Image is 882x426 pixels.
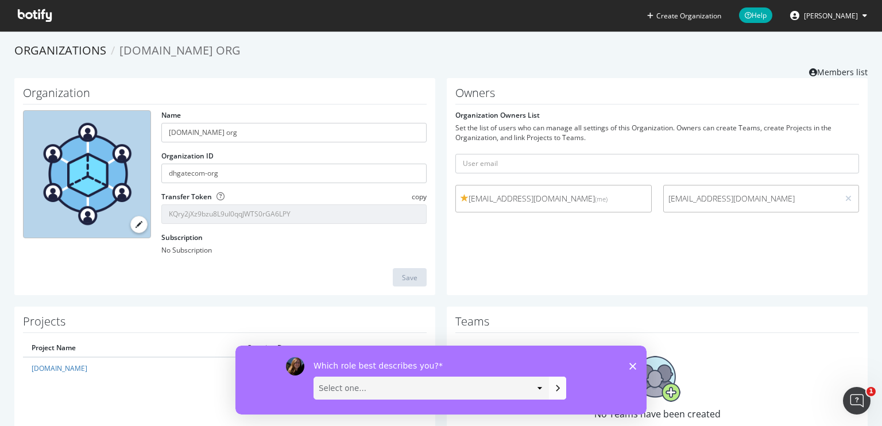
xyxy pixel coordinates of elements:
[161,123,427,142] input: name
[843,387,871,415] iframe: Intercom live chat
[402,273,417,282] div: Save
[455,154,859,173] input: User email
[668,193,834,204] span: [EMAIL_ADDRESS][DOMAIN_NAME]
[235,346,647,415] iframe: Survey by Laura from Botify
[238,339,427,357] th: Creation Date
[595,195,608,203] small: (me)
[393,268,427,286] button: Save
[119,42,241,58] span: [DOMAIN_NAME] org
[739,7,772,23] span: Help
[455,87,859,104] h1: Owners
[809,64,868,78] a: Members list
[455,110,540,120] label: Organization Owners List
[455,123,859,142] div: Set the list of users who can manage all settings of this Organization. Owners can create Teams, ...
[412,192,427,202] span: copy
[161,110,181,120] label: Name
[23,315,427,333] h1: Projects
[161,245,427,255] div: No Subscription
[594,408,721,420] span: No Teams have been created
[14,42,106,58] a: Organizations
[23,87,427,104] h1: Organization
[161,192,212,202] label: Transfer Token
[23,339,238,357] th: Project Name
[461,193,647,204] span: [EMAIL_ADDRESS][DOMAIN_NAME]
[804,11,858,21] span: Hazel Wang
[14,42,868,59] ol: breadcrumbs
[635,356,680,402] img: No Teams have been created
[781,6,876,25] button: [PERSON_NAME]
[32,363,87,373] a: [DOMAIN_NAME]
[161,164,427,183] input: Organization ID
[866,387,876,396] span: 1
[455,315,859,333] h1: Teams
[647,10,722,21] button: Create Organization
[161,151,214,161] label: Organization ID
[161,233,203,242] label: Subscription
